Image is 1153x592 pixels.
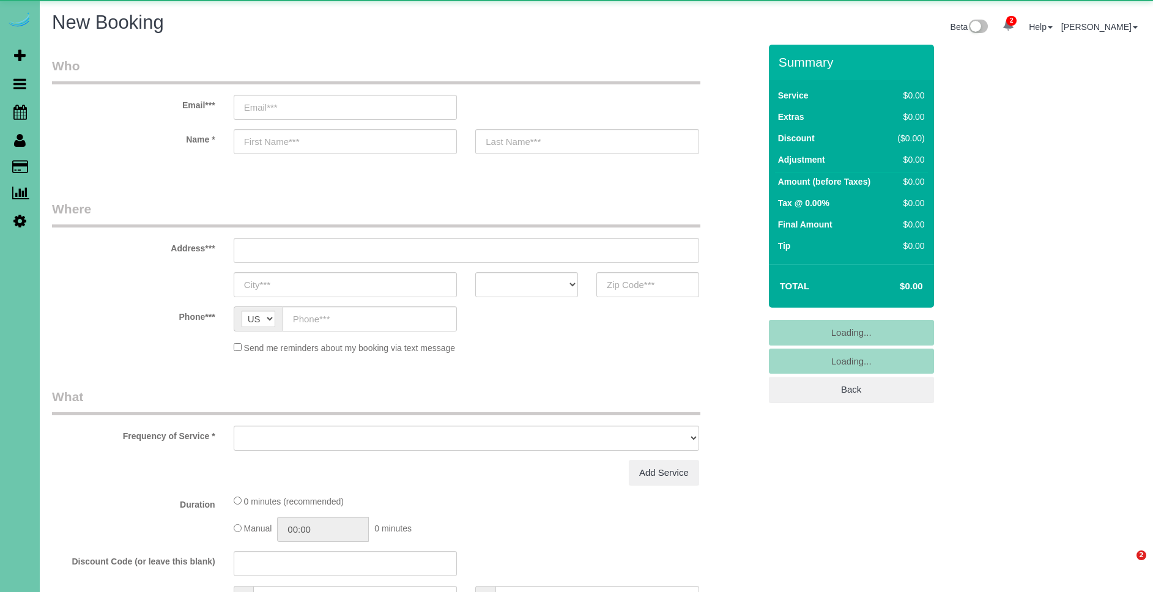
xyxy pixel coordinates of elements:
strong: Total [780,281,810,291]
label: Discount [778,132,815,144]
a: Beta [951,22,988,32]
a: Add Service [629,460,699,486]
label: Service [778,89,809,102]
span: New Booking [52,12,164,33]
h4: $0.00 [863,281,922,292]
legend: What [52,388,700,415]
span: 2 [1136,550,1146,560]
img: Automaid Logo [7,12,32,29]
label: Adjustment [778,154,825,166]
legend: Where [52,200,700,228]
div: $0.00 [892,89,925,102]
span: 0 minutes [374,524,412,534]
label: Final Amount [778,218,832,231]
label: Duration [43,494,224,511]
div: $0.00 [892,218,925,231]
label: Discount Code (or leave this blank) [43,551,224,568]
div: $0.00 [892,176,925,188]
legend: Who [52,57,700,84]
span: Send me reminders about my booking via text message [244,343,456,353]
a: 2 [996,12,1020,39]
span: 0 minutes (recommended) [244,497,344,506]
div: $0.00 [892,154,925,166]
iframe: Intercom live chat [1111,550,1141,580]
img: New interface [968,20,988,35]
div: ($0.00) [892,132,925,144]
span: Manual [244,524,272,534]
div: $0.00 [892,111,925,123]
label: Extras [778,111,804,123]
label: Name * [43,129,224,146]
label: Tax @ 0.00% [778,197,829,209]
label: Amount (before Taxes) [778,176,870,188]
a: [PERSON_NAME] [1061,22,1138,32]
a: Help [1029,22,1053,32]
div: $0.00 [892,240,925,252]
span: 2 [1006,16,1017,26]
a: Back [769,377,934,402]
label: Frequency of Service * [43,426,224,442]
label: Tip [778,240,791,252]
div: $0.00 [892,197,925,209]
h3: Summary [779,55,928,69]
